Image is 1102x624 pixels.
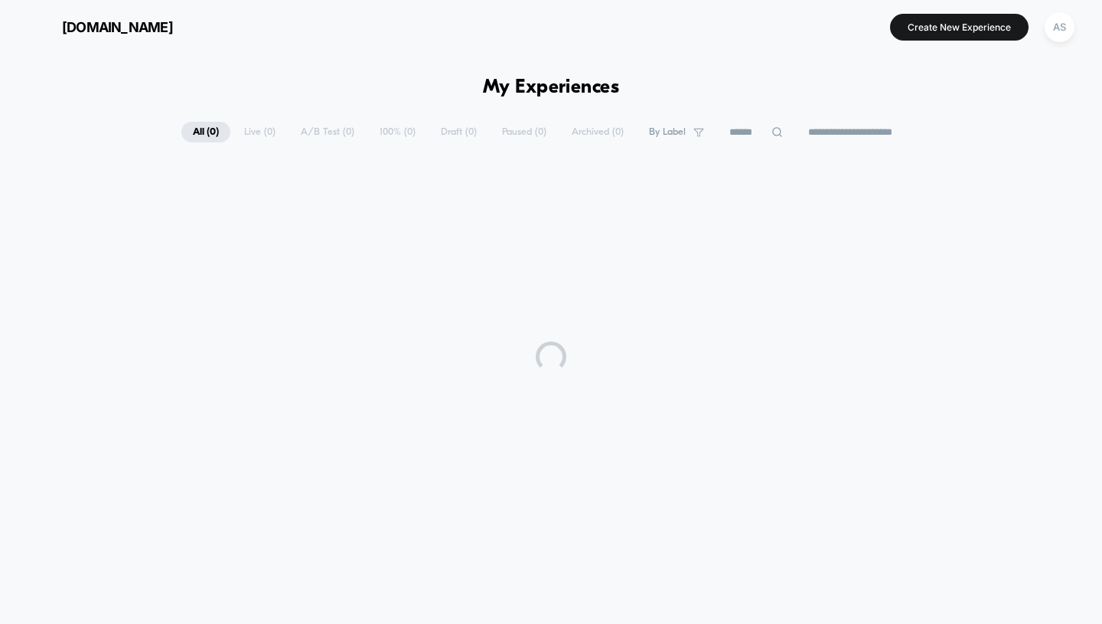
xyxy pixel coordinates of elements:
[483,77,620,99] h1: My Experiences
[23,15,178,39] button: [DOMAIN_NAME]
[1040,11,1079,43] button: AS
[1045,12,1074,42] div: AS
[649,126,686,138] span: By Label
[62,19,173,35] span: [DOMAIN_NAME]
[181,122,230,142] span: All ( 0 )
[890,14,1029,41] button: Create New Experience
